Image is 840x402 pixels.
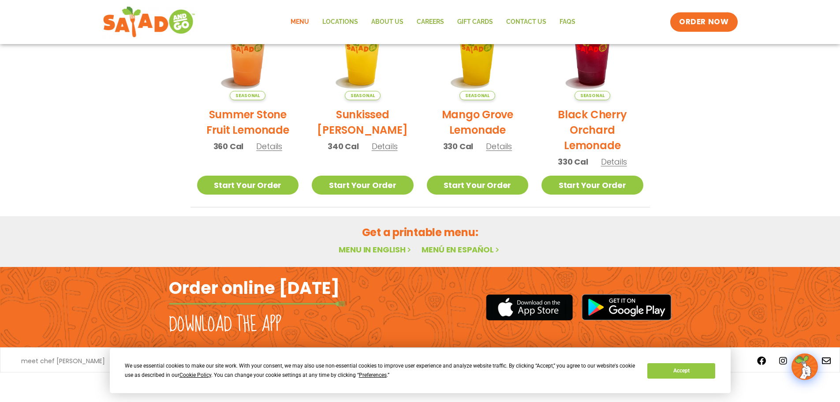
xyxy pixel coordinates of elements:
span: 340 Cal [328,140,359,152]
a: Menu in English [339,244,413,255]
a: Contact Us [500,12,553,32]
img: appstore [486,293,573,322]
h2: Order online [DATE] [169,277,340,299]
a: Start Your Order [541,176,643,195]
img: google_play [582,294,672,320]
h2: Download the app [169,312,281,337]
h2: Summer Stone Fruit Lemonade [197,107,299,138]
span: Preferences [359,372,387,378]
h2: Sunkissed [PERSON_NAME] [312,107,414,138]
div: We use essential cookies to make our site work. With your consent, we may also use non-essential ... [125,361,637,380]
a: GIFT CARDS [451,12,500,32]
span: Seasonal [575,91,610,100]
a: Menú en español [422,244,501,255]
img: wpChatIcon [792,354,817,379]
span: Cookie Policy [179,372,211,378]
a: Start Your Order [427,176,529,195]
a: Start Your Order [197,176,299,195]
a: FAQs [553,12,582,32]
h2: Black Cherry Orchard Lemonade [541,107,643,153]
nav: Menu [284,12,582,32]
div: Cookie Consent Prompt [110,348,731,393]
a: Start Your Order [312,176,414,195]
span: 360 Cal [213,140,244,152]
span: ORDER NOW [679,17,728,27]
span: Details [372,141,398,152]
a: Locations [316,12,365,32]
img: fork [169,301,345,306]
span: Seasonal [459,91,495,100]
span: Details [486,141,512,152]
a: ORDER NOW [670,12,737,32]
a: meet chef [PERSON_NAME] [21,358,105,364]
a: About Us [365,12,410,32]
span: 330 Cal [558,156,588,168]
img: new-SAG-logo-768×292 [103,4,196,40]
h2: Mango Grove Lemonade [427,107,529,138]
a: Careers [410,12,451,32]
span: 330 Cal [443,140,474,152]
span: Seasonal [345,91,381,100]
span: Details [256,141,282,152]
span: Details [601,156,627,167]
button: Accept [647,363,715,379]
a: Menu [284,12,316,32]
span: Seasonal [230,91,265,100]
h2: Get a printable menu: [190,225,650,240]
